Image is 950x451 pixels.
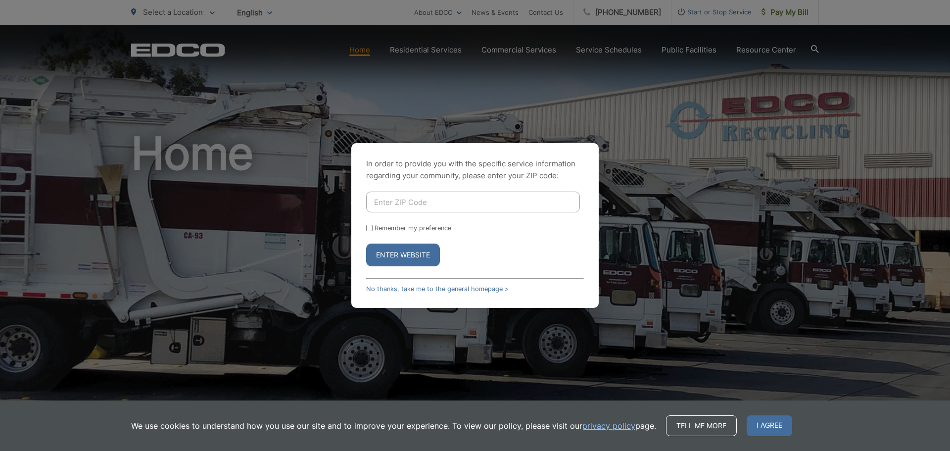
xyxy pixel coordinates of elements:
[366,192,580,212] input: Enter ZIP Code
[366,244,440,266] button: Enter Website
[366,158,584,182] p: In order to provide you with the specific service information regarding your community, please en...
[131,420,656,432] p: We use cookies to understand how you use our site and to improve your experience. To view our pol...
[582,420,635,432] a: privacy policy
[747,415,792,436] span: I agree
[666,415,737,436] a: Tell me more
[375,224,451,232] label: Remember my preference
[366,285,509,293] a: No thanks, take me to the general homepage >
